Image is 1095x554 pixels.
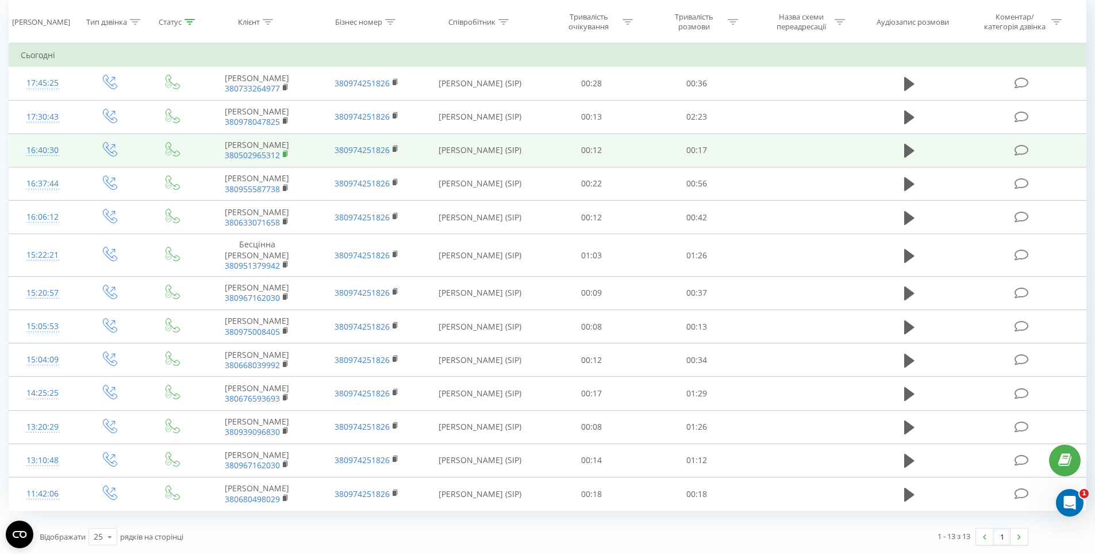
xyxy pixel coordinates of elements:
a: 380974251826 [335,111,390,122]
div: 11:42:06 [21,483,65,505]
td: 00:28 [539,67,644,100]
td: 00:42 [644,201,750,234]
a: 1 [993,529,1011,545]
iframe: Intercom live chat [1056,489,1084,517]
td: [PERSON_NAME] [202,100,312,133]
td: 00:08 [539,310,644,343]
td: 00:12 [539,343,644,377]
a: 380633071658 [225,217,280,228]
td: [PERSON_NAME] [202,343,312,377]
div: Назва схеми переадресації [770,12,832,32]
td: [PERSON_NAME] (SIP) [421,100,539,133]
td: 01:12 [644,444,750,477]
button: Open CMP widget [6,521,33,548]
td: 00:13 [644,310,750,343]
a: 380974251826 [335,212,390,223]
a: 380680498029 [225,494,280,505]
div: 15:04:09 [21,349,65,371]
div: 16:37:44 [21,173,65,195]
td: [PERSON_NAME] (SIP) [421,276,539,310]
a: 380974251826 [335,321,390,332]
td: Сьогодні [9,44,1086,67]
div: 14:25:25 [21,382,65,404]
div: 16:06:12 [21,206,65,228]
td: 00:56 [644,167,750,200]
a: 380974251826 [335,178,390,189]
a: 380502965312 [225,150,280,161]
div: 15:22:21 [21,244,65,266]
div: Тривалість розмови [663,12,725,32]
td: [PERSON_NAME] [202,276,312,310]
td: [PERSON_NAME] [202,310,312,343]
a: 380975008405 [225,326,280,337]
div: Коментар/категорія дзвінка [981,12,1048,32]
a: 380974251826 [335,287,390,298]
div: Співробітник [448,17,495,26]
span: рядків на сторінці [120,532,183,542]
td: 00:34 [644,343,750,377]
td: 00:14 [539,444,644,477]
td: [PERSON_NAME] (SIP) [421,410,539,444]
div: 15:05:53 [21,315,65,338]
td: [PERSON_NAME] (SIP) [421,133,539,167]
td: 00:18 [539,477,644,511]
a: 380733264977 [225,83,280,94]
td: [PERSON_NAME] [202,444,312,477]
a: 380955587738 [225,184,280,194]
td: 00:36 [644,67,750,100]
span: 1 [1079,489,1089,498]
span: Відображати [40,532,86,542]
div: Клієнт [238,17,260,26]
td: 02:23 [644,100,750,133]
td: [PERSON_NAME] (SIP) [421,167,539,200]
td: 01:26 [644,410,750,444]
td: 00:12 [539,201,644,234]
td: 01:29 [644,377,750,410]
td: 00:17 [539,377,644,410]
a: 380951379942 [225,260,280,271]
div: Тип дзвінка [86,17,127,26]
td: [PERSON_NAME] (SIP) [421,444,539,477]
div: 25 [94,531,103,542]
td: 00:08 [539,410,644,444]
div: 15:20:57 [21,282,65,304]
td: 01:03 [539,234,644,277]
a: 380974251826 [335,144,390,155]
td: [PERSON_NAME] (SIP) [421,343,539,377]
div: 17:45:25 [21,72,65,94]
td: [PERSON_NAME] (SIP) [421,67,539,100]
div: 16:40:30 [21,139,65,162]
td: [PERSON_NAME] [202,477,312,511]
td: [PERSON_NAME] [202,410,312,444]
div: 13:20:29 [21,416,65,438]
a: 380978047825 [225,116,280,127]
td: 00:22 [539,167,644,200]
div: Аудіозапис розмови [877,17,949,26]
a: 380974251826 [335,388,390,399]
td: [PERSON_NAME] [202,133,312,167]
td: [PERSON_NAME] (SIP) [421,201,539,234]
td: [PERSON_NAME] [202,377,312,410]
td: [PERSON_NAME] (SIP) [421,377,539,410]
td: 00:09 [539,276,644,310]
div: 1 - 13 з 13 [938,530,970,542]
a: 380974251826 [335,454,390,465]
a: 380974251826 [335,421,390,432]
td: [PERSON_NAME] [202,167,312,200]
td: 01:26 [644,234,750,277]
a: 380974251826 [335,78,390,89]
td: [PERSON_NAME] (SIP) [421,310,539,343]
a: 380676593693 [225,393,280,404]
a: 380974251826 [335,354,390,365]
div: Бізнес номер [335,17,382,26]
td: 00:37 [644,276,750,310]
div: Статус [159,17,182,26]
td: [PERSON_NAME] [202,201,312,234]
div: Тривалість очікування [558,12,620,32]
div: [PERSON_NAME] [12,17,70,26]
td: [PERSON_NAME] (SIP) [421,477,539,511]
div: 17:30:43 [21,106,65,128]
td: 00:17 [644,133,750,167]
td: 00:12 [539,133,644,167]
a: 380974251826 [335,488,390,499]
